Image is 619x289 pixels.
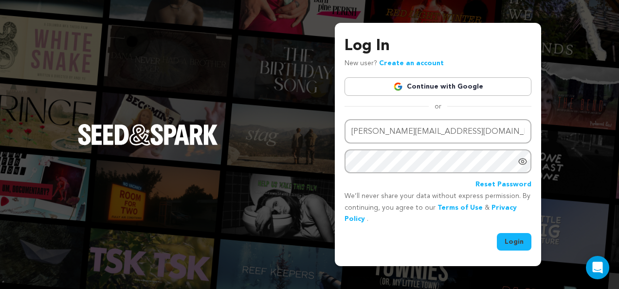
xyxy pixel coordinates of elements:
h3: Log In [345,35,531,58]
a: Reset Password [475,179,531,191]
input: Email address [345,119,531,144]
a: Continue with Google [345,77,531,96]
p: New user? [345,58,444,70]
button: Login [497,233,531,251]
p: We’ll never share your data without express permission. By continuing, you agree to our & . [345,191,531,225]
a: Show password as plain text. Warning: this will display your password on the screen. [518,157,528,166]
a: Seed&Spark Homepage [78,124,218,165]
a: Terms of Use [437,204,483,211]
img: Google logo [393,82,403,91]
div: Open Intercom Messenger [586,256,609,279]
img: Seed&Spark Logo [78,124,218,145]
span: or [429,102,447,111]
a: Create an account [379,60,444,67]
